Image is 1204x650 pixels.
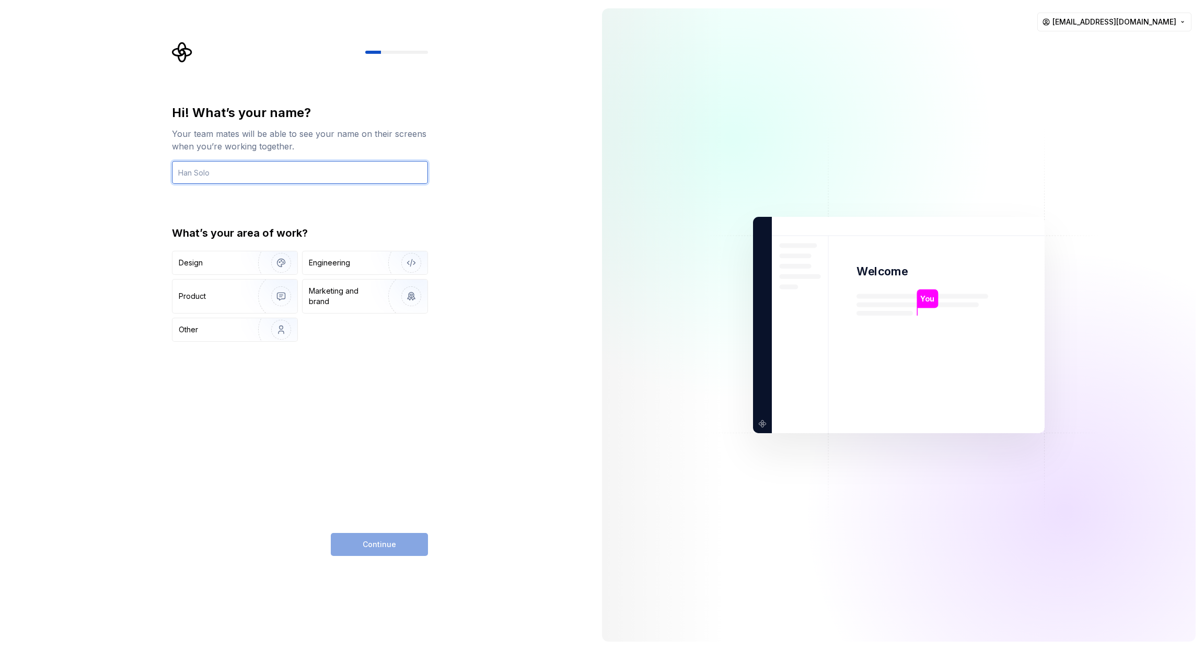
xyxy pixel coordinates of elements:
div: Your team mates will be able to see your name on their screens when you’re working together. [172,127,428,153]
div: Other [179,324,198,335]
div: Marketing and brand [309,286,379,307]
p: Welcome [856,264,908,279]
div: Engineering [309,258,350,268]
div: Design [179,258,203,268]
svg: Supernova Logo [172,42,193,63]
div: What’s your area of work? [172,226,428,240]
p: You [920,293,934,305]
button: [EMAIL_ADDRESS][DOMAIN_NAME] [1037,13,1191,31]
input: Han Solo [172,161,428,184]
span: [EMAIL_ADDRESS][DOMAIN_NAME] [1052,17,1176,27]
div: Product [179,291,206,301]
div: Hi! What’s your name? [172,105,428,121]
